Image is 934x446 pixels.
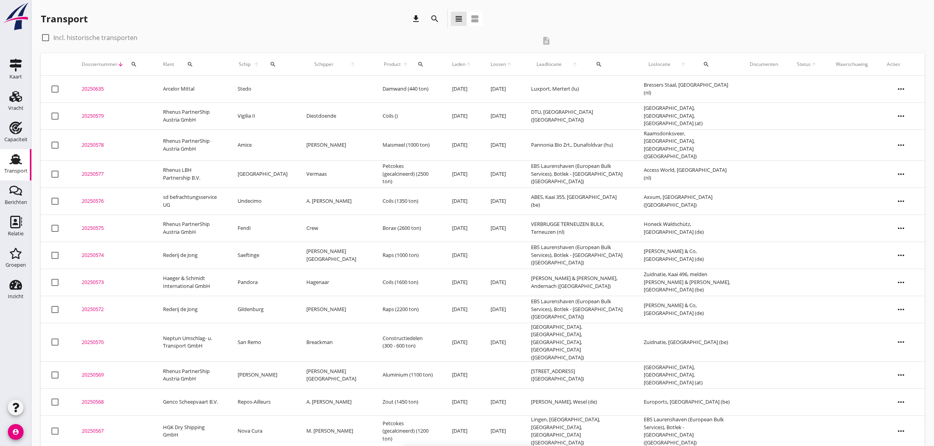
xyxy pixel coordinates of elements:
[373,129,443,160] td: Maismeel (1000 ton)
[82,85,144,93] div: 20250635
[522,323,634,362] td: [GEOGRAPHIC_DATA], [GEOGRAPHIC_DATA], [GEOGRAPHIC_DATA], [GEOGRAPHIC_DATA] ([GEOGRAPHIC_DATA])
[418,61,424,67] i: search
[154,129,228,160] td: Rhenus PartnerShip Austria GmbH
[228,102,297,129] td: Vigilia II
[297,389,374,416] td: A. [PERSON_NAME]
[154,102,228,129] td: Rhenus PartnerShip Austria GmbH
[634,269,740,296] td: Zuidnatie, Kaai 496, melden [PERSON_NAME] & [PERSON_NAME], [GEOGRAPHIC_DATA] (be)
[890,163,912,185] i: more_horiz
[297,102,374,129] td: Diestdoende
[5,200,27,205] div: Berichten
[470,14,480,24] i: view_agenda
[228,269,297,296] td: Pandora
[811,61,817,67] i: arrow_upward
[506,61,512,67] i: arrow_upward
[82,170,144,178] div: 20250577
[341,61,364,67] i: arrow_upward
[373,389,443,416] td: Zout (1450 ton)
[522,160,634,188] td: EBS Laurenshaven (European Bulk Services), Botlek - [GEOGRAPHIC_DATA] ([GEOGRAPHIC_DATA])
[443,323,481,362] td: [DATE]
[373,160,443,188] td: Petcokes (gecalcineerd) (2500 ton)
[522,362,634,389] td: [STREET_ADDRESS] ([GEOGRAPHIC_DATA])
[890,331,912,353] i: more_horiz
[297,215,374,242] td: Crew
[53,34,137,42] label: Incl. historische transporten
[750,61,778,68] div: Documenten
[228,323,297,362] td: San Remo
[634,362,740,389] td: [GEOGRAPHIC_DATA], [GEOGRAPHIC_DATA], [GEOGRAPHIC_DATA] (at)
[634,129,740,160] td: Raamsdonksveer, [GEOGRAPHIC_DATA], [GEOGRAPHIC_DATA] ([GEOGRAPHIC_DATA])
[481,160,522,188] td: [DATE]
[634,296,740,323] td: [PERSON_NAME] & Co, [GEOGRAPHIC_DATA] (de)
[443,102,481,129] td: [DATE]
[443,129,481,160] td: [DATE]
[228,296,297,323] td: Gildenburg
[2,2,30,31] img: logo-small.a267ee39.svg
[373,242,443,269] td: Raps (1000 ton)
[634,102,740,129] td: [GEOGRAPHIC_DATA], [GEOGRAPHIC_DATA], [GEOGRAPHIC_DATA] (at)
[228,160,297,188] td: [GEOGRAPHIC_DATA]
[297,362,374,389] td: [PERSON_NAME][GEOGRAPHIC_DATA]
[430,14,440,24] i: search
[8,106,24,111] div: Vracht
[82,371,144,379] div: 20250569
[297,188,374,215] td: A. [PERSON_NAME]
[82,224,144,232] div: 20250575
[41,13,88,25] div: Transport
[8,231,24,236] div: Relatie
[443,76,481,103] td: [DATE]
[82,339,144,346] div: 20250570
[297,242,374,269] td: [PERSON_NAME][GEOGRAPHIC_DATA]
[82,398,144,406] div: 20250568
[454,14,463,24] i: view_headline
[82,61,117,68] span: Dossiernummer
[373,269,443,296] td: Coils (1600 ton)
[154,269,228,296] td: Haeger & Schmidt International GmbH
[836,61,868,68] div: Waarschuwing
[465,61,472,67] i: arrow_upward
[634,215,740,242] td: Honeck Waldschütz, [GEOGRAPHIC_DATA] (de)
[890,105,912,127] i: more_horiz
[228,242,297,269] td: Saeftinge
[154,215,228,242] td: Rhenus PartnerShip Austria GmbH
[306,61,342,68] span: Schipper
[373,323,443,362] td: Constructiedelen (300 - 600 ton)
[634,188,740,215] td: Axxum, [GEOGRAPHIC_DATA] ([GEOGRAPHIC_DATA])
[522,389,634,416] td: [PERSON_NAME], Wesel (de)
[890,420,912,442] i: more_horiz
[481,323,522,362] td: [DATE]
[228,362,297,389] td: [PERSON_NAME]
[890,134,912,156] i: more_horiz
[270,61,276,67] i: search
[82,141,144,149] div: 20250578
[481,129,522,160] td: [DATE]
[443,296,481,323] td: [DATE]
[522,76,634,103] td: Luxport, Mertert (lu)
[4,137,27,142] div: Capaciteit
[481,215,522,242] td: [DATE]
[522,188,634,215] td: ABES, Kaai 355, [GEOGRAPHIC_DATA] (be)
[452,61,465,68] span: Laden
[890,391,912,413] i: more_horiz
[797,61,811,68] span: Status
[8,294,24,299] div: Inzicht
[228,215,297,242] td: Fendi
[187,61,193,67] i: search
[4,168,27,173] div: Transport
[522,129,634,160] td: Pannonia Bio Zrt., Dunafoldvar (hu)
[82,306,144,313] div: 20250572
[373,76,443,103] td: Damwand (440 ton)
[154,242,228,269] td: Rederij de Jong
[522,269,634,296] td: [PERSON_NAME] & [PERSON_NAME], Andernach ([GEOGRAPHIC_DATA])
[154,296,228,323] td: Rederij de Jong
[890,364,912,386] i: more_horiz
[411,14,421,24] i: download
[163,55,219,74] div: Klant
[890,271,912,293] i: more_horiz
[297,323,374,362] td: Breackman
[481,76,522,103] td: [DATE]
[676,61,691,67] i: arrow_upward
[373,188,443,215] td: Coils (1350 ton)
[82,251,144,259] div: 20250574
[228,188,297,215] td: Undecimo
